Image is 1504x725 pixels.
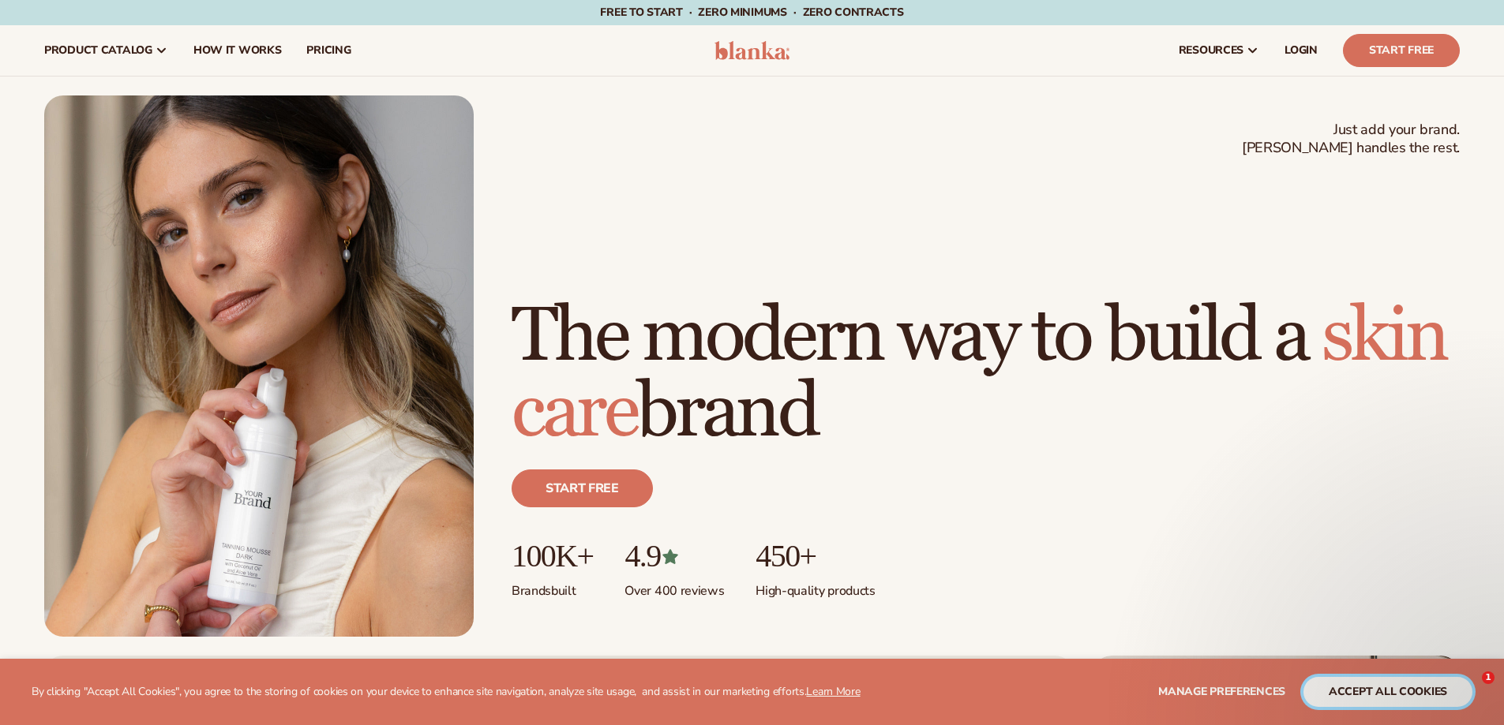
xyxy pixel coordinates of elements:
h1: The modern way to build a brand [512,299,1460,450]
button: Manage preferences [1158,677,1285,707]
span: resources [1179,44,1243,57]
p: 450+ [756,539,875,574]
span: pricing [306,44,351,57]
a: Start Free [1343,34,1460,67]
p: High-quality products [756,574,875,600]
iframe: Intercom notifications message [1188,513,1504,667]
p: Brands built [512,574,593,600]
p: Over 400 reviews [624,574,724,600]
span: 1 [1482,671,1495,684]
span: Just add your brand. [PERSON_NAME] handles the rest. [1242,121,1460,158]
a: resources [1166,25,1272,76]
span: Free to start · ZERO minimums · ZERO contracts [600,5,903,20]
a: Learn More [806,684,860,699]
a: LOGIN [1272,25,1330,76]
a: product catalog [32,25,181,76]
p: 100K+ [512,539,593,574]
a: How It Works [181,25,294,76]
a: pricing [294,25,363,76]
p: 4.9 [624,539,724,574]
img: Female holding tanning mousse. [44,95,474,637]
iframe: Intercom live chat [1450,671,1487,709]
a: Start free [512,469,653,507]
span: skin care [512,290,1446,458]
span: Manage preferences [1158,684,1285,699]
span: product catalog [44,44,152,57]
img: logo [714,41,790,60]
span: How It Works [193,44,282,57]
button: accept all cookies [1303,677,1472,707]
p: By clicking "Accept All Cookies", you agree to the storing of cookies on your device to enhance s... [32,686,861,699]
span: LOGIN [1285,44,1318,57]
